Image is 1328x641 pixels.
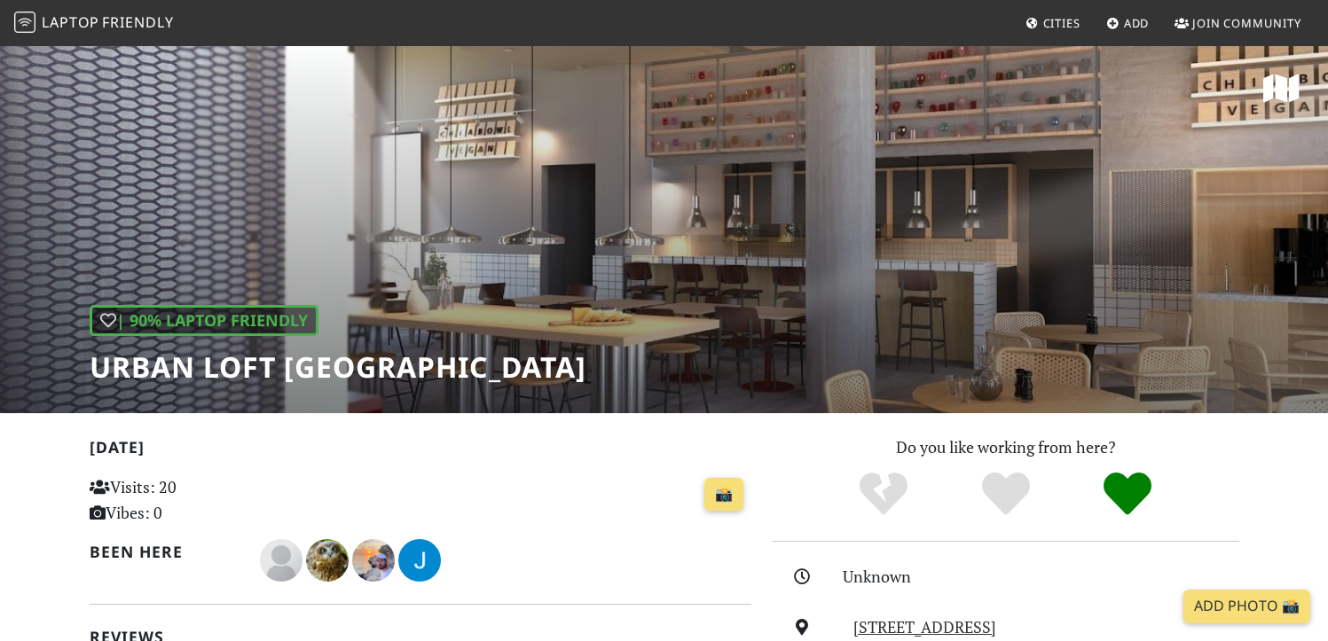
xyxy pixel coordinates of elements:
[843,564,1249,590] div: Unknown
[90,474,296,526] p: Visits: 20 Vibes: 0
[1183,590,1310,623] a: Add Photo 📸
[90,305,318,336] div: | 90% Laptop Friendly
[398,548,441,569] span: Jesse H
[42,12,99,32] span: Laptop
[1192,15,1301,31] span: Join Community
[90,350,586,384] h1: URBAN LOFT [GEOGRAPHIC_DATA]
[306,539,349,582] img: 2954-maksim.jpg
[260,548,306,569] span: Enrico John
[1066,470,1189,519] div: Definitely!
[704,478,743,512] a: 📸
[90,438,751,464] h2: [DATE]
[398,539,441,582] img: 3698-jesse.jpg
[352,548,398,569] span: Evren Dombak
[1018,7,1088,39] a: Cities
[352,539,395,582] img: 5401-evren.jpg
[102,12,173,32] span: Friendly
[14,8,174,39] a: LaptopFriendly LaptopFriendly
[90,543,240,561] h2: Been here
[260,539,303,582] img: blank-535327c66bd565773addf3077783bbfce4b00ec00e9fd257753287c682c7fa38.png
[1167,7,1308,39] a: Join Community
[853,616,996,637] a: [STREET_ADDRESS]
[1043,15,1080,31] span: Cities
[1124,15,1150,31] span: Add
[773,434,1239,460] p: Do you like working from here?
[945,470,1067,519] div: Yes
[306,548,352,569] span: Максим Сабянин
[822,470,945,519] div: No
[1099,7,1157,39] a: Add
[14,12,35,33] img: LaptopFriendly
